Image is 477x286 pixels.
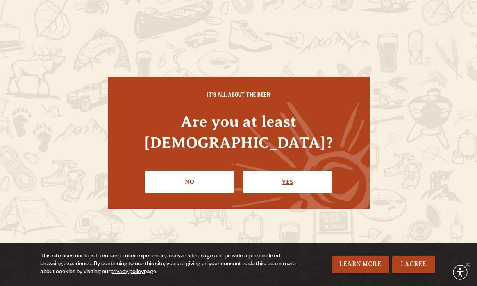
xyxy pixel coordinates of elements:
a: privacy policy [110,269,144,275]
a: Confirm I'm 21 or older [243,171,332,193]
a: No [145,171,234,193]
h4: Are you at least [DEMOGRAPHIC_DATA]? [123,111,354,153]
a: Learn More [332,256,389,273]
span: No [463,261,471,268]
a: I Agree [392,256,435,273]
div: This site uses cookies to enhance user experience, analyze site usage and provide a personalized ... [40,253,303,276]
h6: IT'S ALL ABOUT THE BEER [123,93,354,100]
